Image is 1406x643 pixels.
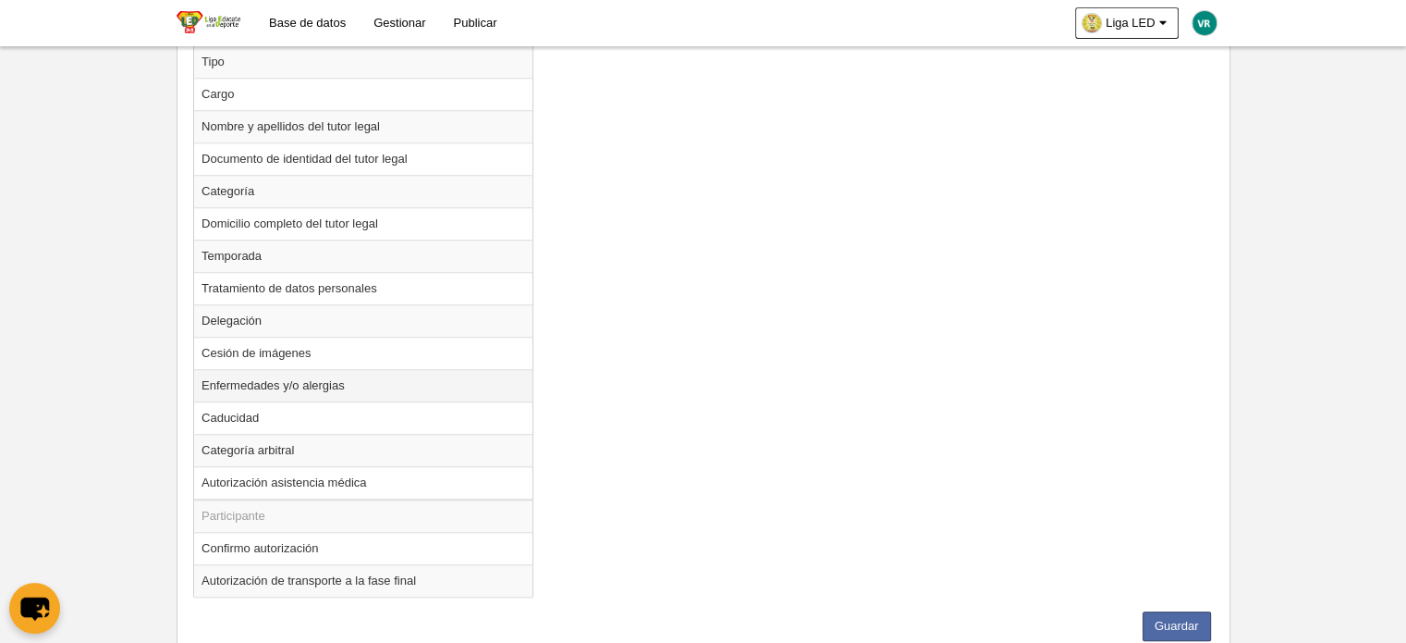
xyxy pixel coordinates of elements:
td: Confirmo autorización [194,532,532,564]
img: Oa3ElrZntIAI.30x30.jpg [1082,14,1101,32]
td: Tratamiento de datos personales [194,272,532,304]
span: Liga LED [1106,14,1155,32]
td: Temporada [194,240,532,272]
td: Documento de identidad del tutor legal [194,142,532,175]
td: Caducidad [194,402,532,434]
button: chat-button [9,583,60,634]
a: Liga LED [1075,7,1178,39]
td: Nombre y apellidos del tutor legal [194,110,532,142]
img: c2l6ZT0zMHgzMCZmcz05JnRleHQ9VlImYmc9MDA4OTdi.png [1192,11,1216,35]
td: Domicilio completo del tutor legal [194,207,532,240]
td: Cesión de imágenes [194,337,532,369]
td: Categoría arbitral [194,434,532,466]
img: Liga LED [177,11,240,33]
td: Categoría [194,175,532,207]
td: Delegación [194,304,532,337]
td: Autorización asistencia médica [194,466,532,500]
td: Participante [194,500,532,533]
button: Guardar [1143,612,1211,641]
td: Autorización de transporte a la fase final [194,564,532,597]
td: Cargo [194,78,532,110]
td: Tipo [194,45,532,78]
td: Enfermedades y/o alergias [194,369,532,402]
